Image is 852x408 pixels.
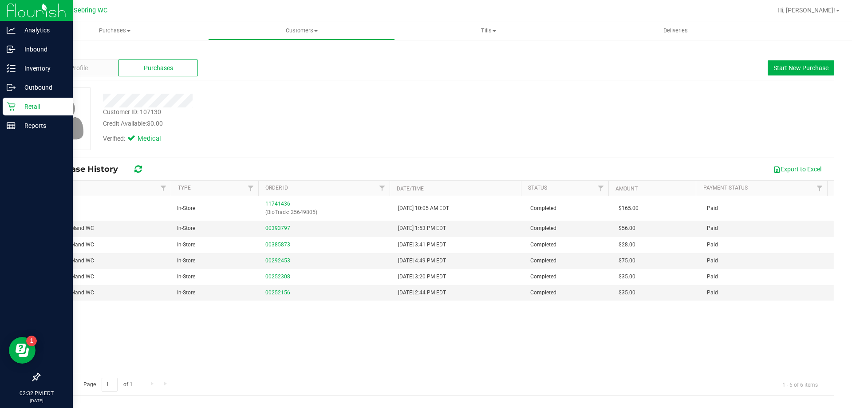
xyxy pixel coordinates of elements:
input: 1 [102,378,118,392]
a: 00252308 [265,273,290,280]
p: Outbound [16,82,69,93]
button: Start New Purchase [768,60,834,75]
p: 02:32 PM EDT [4,389,69,397]
a: Purchases [21,21,208,40]
a: Filter [594,181,608,196]
a: 00385873 [265,242,290,248]
span: Paid [707,273,718,281]
span: [DATE] 4:49 PM EDT [398,257,446,265]
span: $35.00 [619,289,635,297]
span: Purchases [21,27,208,35]
a: Filter [375,181,390,196]
span: Completed [530,204,556,213]
span: $28.00 [619,241,635,249]
span: Page of 1 [76,378,140,392]
span: Paid [707,241,718,249]
a: 00252156 [265,289,290,296]
span: [DATE] 10:05 AM EDT [398,204,449,213]
span: Completed [530,224,556,233]
span: Completed [530,273,556,281]
span: [DATE] 2:44 PM EDT [398,289,446,297]
p: Inventory [16,63,69,74]
a: Filter [156,181,171,196]
a: 00292453 [265,257,290,264]
span: $56.00 [619,224,635,233]
span: In-Store [177,204,195,213]
a: Filter [813,181,827,196]
inline-svg: Retail [7,102,16,111]
span: Deliveries [651,27,700,35]
iframe: Resource center [9,337,35,364]
p: Analytics [16,25,69,36]
iframe: Resource center unread badge [26,336,37,346]
span: Sebring WC [74,7,107,14]
span: $35.00 [619,273,635,281]
inline-svg: Inventory [7,64,16,73]
span: In-Store [177,224,195,233]
span: Medical [138,134,173,144]
span: In-Store [177,257,195,265]
span: Purchases [144,63,173,73]
span: Paid [707,224,718,233]
a: 11741436 [265,201,290,207]
a: Customers [208,21,395,40]
span: Tills [395,27,581,35]
span: [DATE] 3:20 PM EDT [398,273,446,281]
a: Filter [244,181,258,196]
a: Deliveries [582,21,769,40]
p: [DATE] [4,397,69,404]
span: Customers [209,27,394,35]
span: Profile [70,63,88,73]
span: Completed [530,257,556,265]
p: Retail [16,101,69,112]
span: In-Store [177,273,195,281]
a: Order ID [265,185,288,191]
span: In-Store [177,241,195,249]
p: (BioTrack: 25649805) [265,208,387,217]
span: $75.00 [619,257,635,265]
span: [DATE] 1:53 PM EDT [398,224,446,233]
div: Credit Available: [103,119,494,128]
span: In-Store [177,289,195,297]
a: Status [528,185,547,191]
inline-svg: Inbound [7,45,16,54]
a: Amount [615,186,638,192]
a: Tills [395,21,582,40]
p: Reports [16,120,69,131]
span: Paid [707,204,718,213]
span: $0.00 [147,120,163,127]
p: Inbound [16,44,69,55]
a: Date/Time [397,186,424,192]
span: Purchase History [46,164,127,174]
a: Type [178,185,191,191]
inline-svg: Reports [7,121,16,130]
span: Hi, [PERSON_NAME]! [777,7,835,14]
span: $165.00 [619,204,639,213]
span: Paid [707,257,718,265]
inline-svg: Analytics [7,26,16,35]
a: Payment Status [703,185,748,191]
inline-svg: Outbound [7,83,16,92]
span: Paid [707,289,718,297]
span: [DATE] 3:41 PM EDT [398,241,446,249]
span: Completed [530,241,556,249]
div: Customer ID: 107130 [103,107,161,117]
span: 1 - 6 of 6 items [775,378,825,391]
div: Verified: [103,134,173,144]
span: Start New Purchase [773,64,828,71]
a: 00393797 [265,225,290,231]
button: Export to Excel [768,162,827,177]
span: Completed [530,289,556,297]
